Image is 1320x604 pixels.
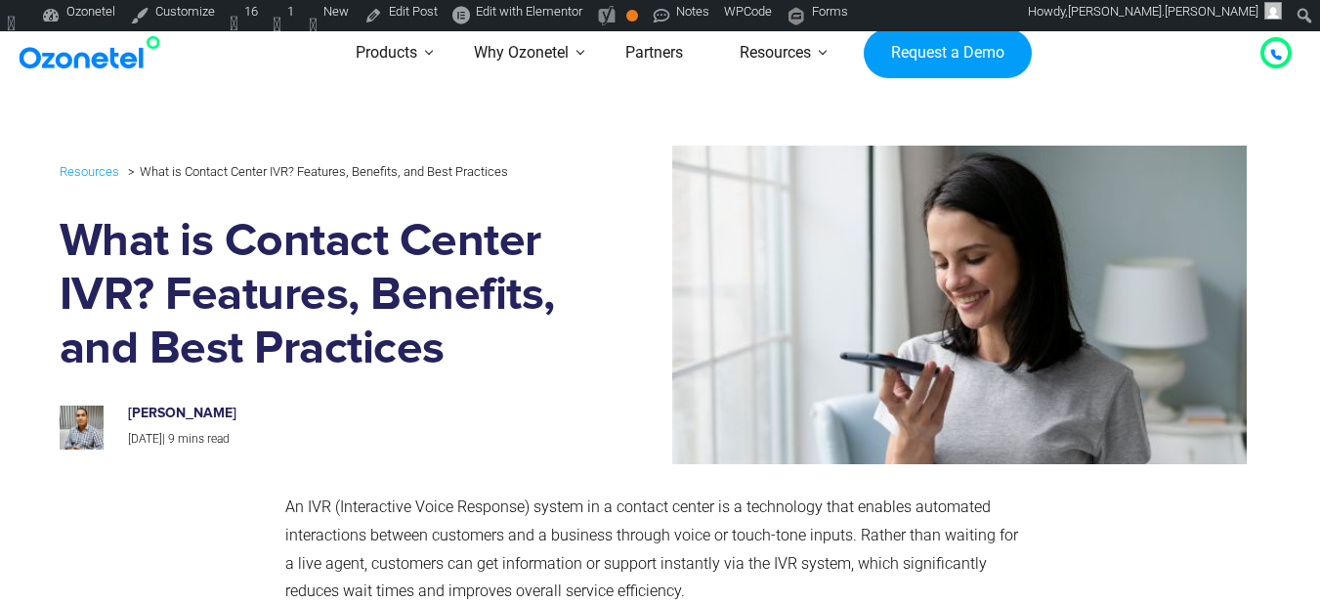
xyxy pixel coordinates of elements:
h6: [PERSON_NAME] [128,406,540,422]
div: OK [626,10,638,22]
a: Partners [597,19,711,88]
img: prashanth-kancherla_avatar-200x200.jpeg [60,406,104,450]
p: | [128,429,540,451]
li: What is Contact Center IVR? Features, Benefits, and Best Practices [123,159,508,184]
a: Resources [711,19,839,88]
a: Resources [60,160,119,183]
span: mins read [178,432,230,446]
span: [DATE] [128,432,162,446]
a: Products [327,19,446,88]
span: An IVR (Interactive Voice Response) system in a contact center is a technology that enables autom... [285,497,1018,600]
a: Why Ozonetel [446,19,597,88]
span: 9 [168,432,175,446]
a: Request a Demo [864,28,1031,79]
span: [PERSON_NAME].[PERSON_NAME] [1068,4,1258,19]
span: Edit with Elementor [476,4,582,19]
h1: What is Contact Center IVR? Features, Benefits, and Best Practices [60,215,561,376]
